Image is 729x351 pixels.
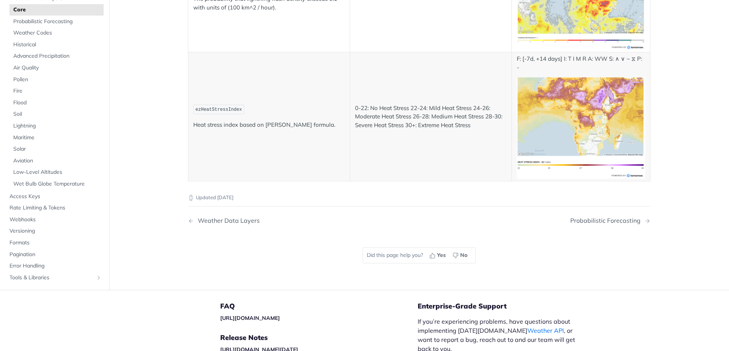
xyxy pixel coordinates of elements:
[6,260,104,272] a: Error Handling
[9,27,104,39] a: Weather Codes
[9,120,104,132] a: Lightning
[13,64,102,72] span: Air Quality
[9,62,104,74] a: Air Quality
[9,97,104,108] a: Flood
[13,122,102,130] span: Lightning
[13,99,102,106] span: Flood
[9,4,104,16] a: Core
[6,214,104,225] a: Webhooks
[13,29,102,37] span: Weather Codes
[188,194,650,201] p: Updated [DATE]
[13,41,102,48] span: Historical
[13,134,102,141] span: Maritime
[9,155,104,166] a: Aviation
[450,250,472,261] button: No
[9,239,102,247] span: Formats
[418,302,595,311] h5: Enterprise-Grade Support
[13,87,102,95] span: Fire
[9,178,104,190] a: Wet Bulb Globe Temperature
[13,145,102,153] span: Solar
[517,124,645,131] span: Expand image
[9,274,94,281] span: Tools & Libraries
[9,132,104,143] a: Maritime
[9,109,104,120] a: Soil
[355,104,507,130] p: 0-22: No Heat Stress 22-24: Mild Heat Stress 24-26: Moderate Heat Stress 26-28: Medium Heat Stres...
[460,251,467,259] span: No
[9,143,104,155] a: Solar
[6,225,104,237] a: Versioning
[9,216,102,223] span: Webhooks
[427,250,450,261] button: Yes
[9,39,104,50] a: Historical
[9,50,104,62] a: Advanced Precipitation
[9,85,104,97] a: Fire
[13,157,102,164] span: Aviation
[188,217,386,224] a: Previous Page: Weather Data Layers
[220,315,280,321] a: [URL][DOMAIN_NAME]
[6,202,104,214] a: Rate Limiting & Tokens
[9,167,104,178] a: Low-Level Altitudes
[6,190,104,202] a: Access Keys
[527,327,564,334] a: Weather API
[194,217,260,224] div: Weather Data Layers
[9,262,102,270] span: Error Handling
[13,168,102,176] span: Low-Level Altitudes
[196,107,242,112] span: ezHeatStressIndex
[517,55,645,72] p: F: [-7d, +14 days] I: T I M R A: WW S: ∧ ∨ ~ ⧖ P: -
[9,192,102,200] span: Access Keys
[9,74,104,85] a: Pollen
[220,302,418,311] h5: FAQ
[570,217,650,224] a: Next Page: Probabilistic Forecasting
[13,180,102,188] span: Wet Bulb Globe Temperature
[6,237,104,249] a: Formats
[13,17,102,25] span: Probabilistic Forecasting
[13,76,102,83] span: Pollen
[9,250,102,258] span: Pagination
[96,274,102,280] button: Show subpages for Tools & Libraries
[6,272,104,283] a: Tools & LibrariesShow subpages for Tools & Libraries
[437,251,446,259] span: Yes
[570,217,644,224] div: Probabilistic Forecasting
[9,204,102,212] span: Rate Limiting & Tokens
[13,110,102,118] span: Soil
[188,209,650,232] nav: Pagination Controls
[9,227,102,235] span: Versioning
[13,6,102,14] span: Core
[220,333,418,342] h5: Release Notes
[193,121,345,129] p: Heat stress index based on [PERSON_NAME] formula.
[363,247,476,263] div: Did this page help you?
[9,16,104,27] a: Probabilistic Forecasting
[6,249,104,260] a: Pagination
[13,52,102,60] span: Advanced Precipitation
